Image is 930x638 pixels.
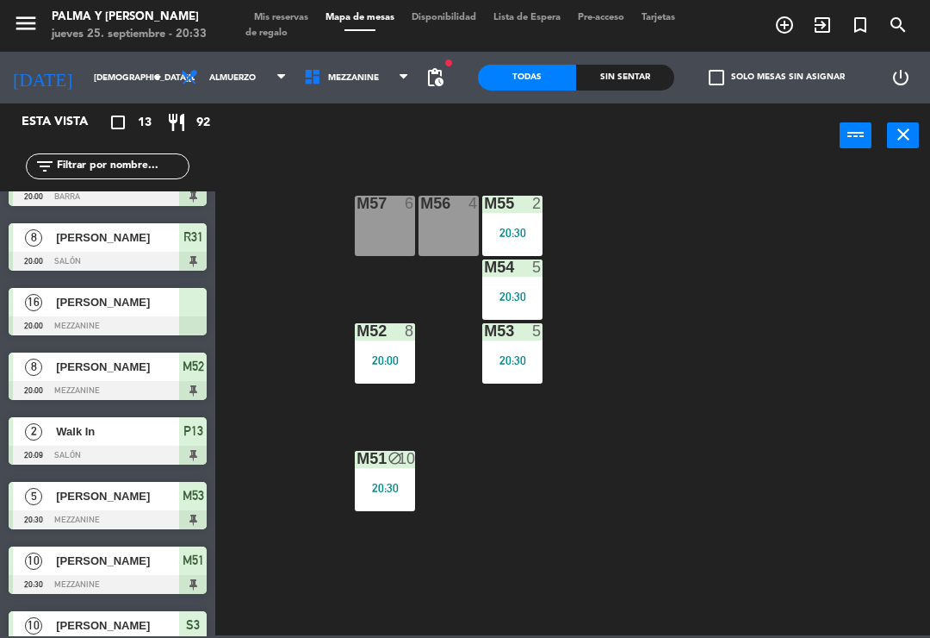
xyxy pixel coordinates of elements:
i: search [888,15,908,35]
span: 8 [25,359,42,376]
div: M51 [356,451,357,466]
span: WALK IN [803,10,841,40]
span: 10 [25,553,42,570]
span: 2 [25,423,42,441]
div: Palma y [PERSON_NAME] [52,9,207,26]
span: P13 [183,421,203,441]
i: exit_to_app [812,15,833,35]
div: M54 [484,260,485,275]
span: 8 [25,229,42,247]
div: 20:30 [482,291,542,303]
span: Lista de Espera [485,13,569,22]
span: 5 [25,488,42,505]
span: [PERSON_NAME] [56,293,179,311]
span: M51 [183,550,204,571]
i: power_input [846,124,866,145]
div: Esta vista [9,112,124,133]
div: jueves 25. septiembre - 20:33 [52,26,207,43]
i: block [387,451,402,466]
div: 20:00 [355,354,415,366]
i: turned_in_not [850,15,871,35]
span: M53 [183,485,204,506]
span: Disponibilidad [403,13,485,22]
div: 5 [532,260,542,275]
span: 16 [25,294,42,311]
input: Filtrar por nombre... [55,157,189,176]
button: menu [13,10,39,42]
i: close [893,124,914,145]
div: 5 [532,323,542,339]
span: Almuerzo [209,73,256,83]
label: Solo mesas sin asignar [709,70,845,85]
span: 10 [25,617,42,635]
div: 20:30 [355,482,415,494]
div: 2 [532,196,542,211]
span: 13 [138,113,152,133]
span: [PERSON_NAME] [56,228,179,247]
span: Mezzanine [328,73,379,83]
span: Walk In [56,422,179,441]
div: Todas [478,65,576,91]
div: Sin sentar [576,65,674,91]
span: [PERSON_NAME] [56,487,179,505]
div: M57 [356,196,357,211]
div: 4 [468,196,479,211]
div: 20:30 [482,354,542,366]
span: Pre-acceso [569,13,633,22]
span: RESERVAR MESA [766,10,803,40]
span: BUSCAR [879,10,917,40]
div: M56 [420,196,421,211]
div: 10 [398,451,415,466]
span: [PERSON_NAME] [56,358,179,376]
button: power_input [840,122,871,148]
i: filter_list [34,156,55,177]
span: [PERSON_NAME] [56,616,179,635]
div: M53 [484,323,485,339]
div: 8 [405,323,415,339]
i: crop_square [108,112,128,133]
span: pending_actions [425,67,445,88]
span: 92 [196,113,210,133]
span: Mis reservas [245,13,317,22]
i: arrow_drop_down [147,67,168,88]
span: fiber_manual_record [443,58,454,68]
div: M55 [484,196,485,211]
i: power_settings_new [890,67,911,88]
div: M52 [356,323,357,339]
span: S3 [186,615,200,635]
span: M52 [183,356,204,377]
button: close [887,122,919,148]
span: R31 [183,227,203,247]
span: check_box_outline_blank [709,70,724,85]
div: 6 [405,196,415,211]
span: [PERSON_NAME] [56,552,179,570]
div: 20:30 [482,227,542,239]
i: add_circle_outline [774,15,795,35]
i: menu [13,10,39,36]
span: Mapa de mesas [317,13,403,22]
i: restaurant [166,112,187,133]
span: Reserva especial [841,10,879,40]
